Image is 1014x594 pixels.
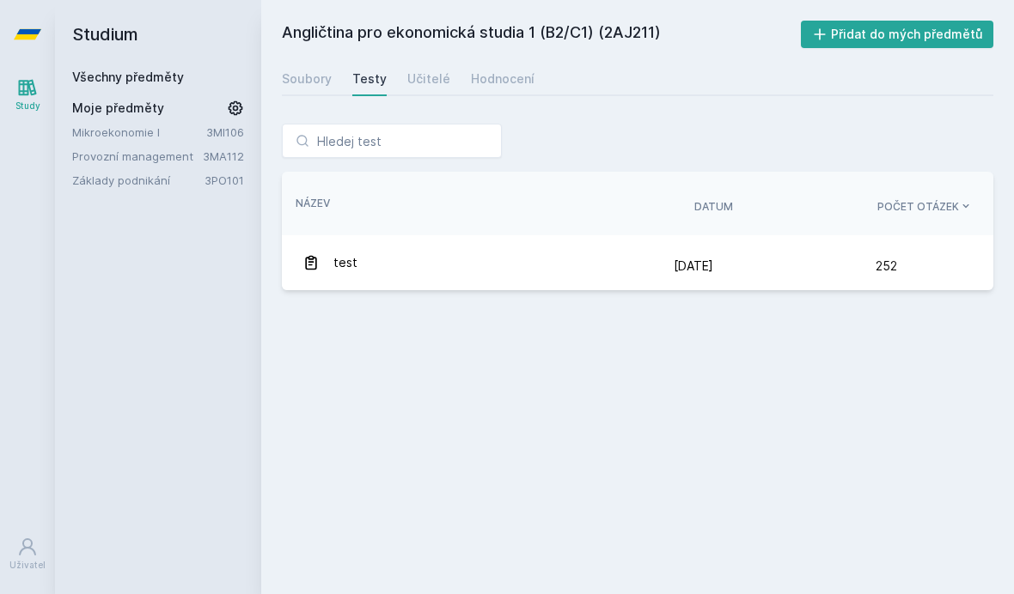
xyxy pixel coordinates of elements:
[282,235,993,290] a: test [DATE] 252
[801,21,994,48] button: Přidat do mých předmětů
[206,125,244,139] a: 3MI106
[72,100,164,117] span: Moje předměty
[282,21,801,48] h2: Angličtina pro ekonomická studia 1 (B2/C1) (2AJ211)
[407,70,450,88] div: Učitelé
[471,70,534,88] div: Hodnocení
[674,258,713,273] span: [DATE]
[877,199,959,215] span: Počet otázek
[72,124,206,141] a: Mikroekonomie I
[296,196,330,211] button: Název
[282,70,332,88] div: Soubory
[471,62,534,96] a: Hodnocení
[205,173,244,187] a: 3PO101
[877,199,973,215] button: Počet otázek
[694,199,733,215] button: Datum
[15,100,40,112] div: Study
[876,249,897,283] span: 252
[282,62,332,96] a: Soubory
[333,245,357,280] span: test
[352,70,387,88] div: Testy
[203,149,244,163] a: 3MA112
[3,69,52,121] a: Study
[9,559,46,572] div: Uživatel
[3,528,52,580] a: Uživatel
[352,62,387,96] a: Testy
[282,124,502,158] input: Hledej test
[407,62,450,96] a: Učitelé
[72,148,203,165] a: Provozní management
[72,70,184,84] a: Všechny předměty
[72,172,205,189] a: Základy podnikání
